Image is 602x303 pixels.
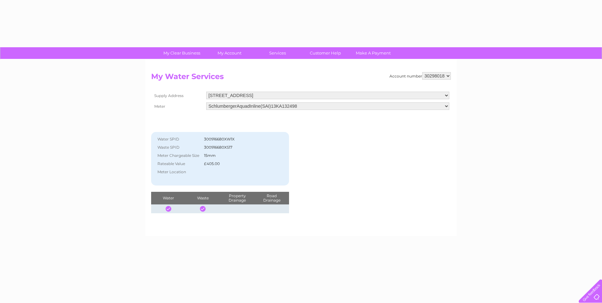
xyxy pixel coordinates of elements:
th: Meter Chargeable Size [154,151,202,160]
a: My Account [204,47,256,59]
td: 15mm [202,151,275,160]
th: Rateable Value [154,160,202,168]
td: 300916680XW1X [202,135,275,143]
h2: My Water Services [151,72,451,84]
th: Road Drainage [254,192,289,204]
th: Water SPID [154,135,202,143]
th: Property Drainage [220,192,254,204]
a: Make A Payment [347,47,399,59]
th: Waste [185,192,220,204]
th: Waste SPID [154,143,202,151]
td: £405.00 [202,160,275,168]
a: Customer Help [299,47,351,59]
th: Supply Address [151,90,205,101]
th: Meter Location [154,168,202,176]
a: Services [252,47,304,59]
div: Account number [389,72,451,80]
a: My Clear Business [156,47,208,59]
td: 300916680XS17 [202,143,275,151]
th: Meter [151,101,205,111]
th: Water [151,192,185,204]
